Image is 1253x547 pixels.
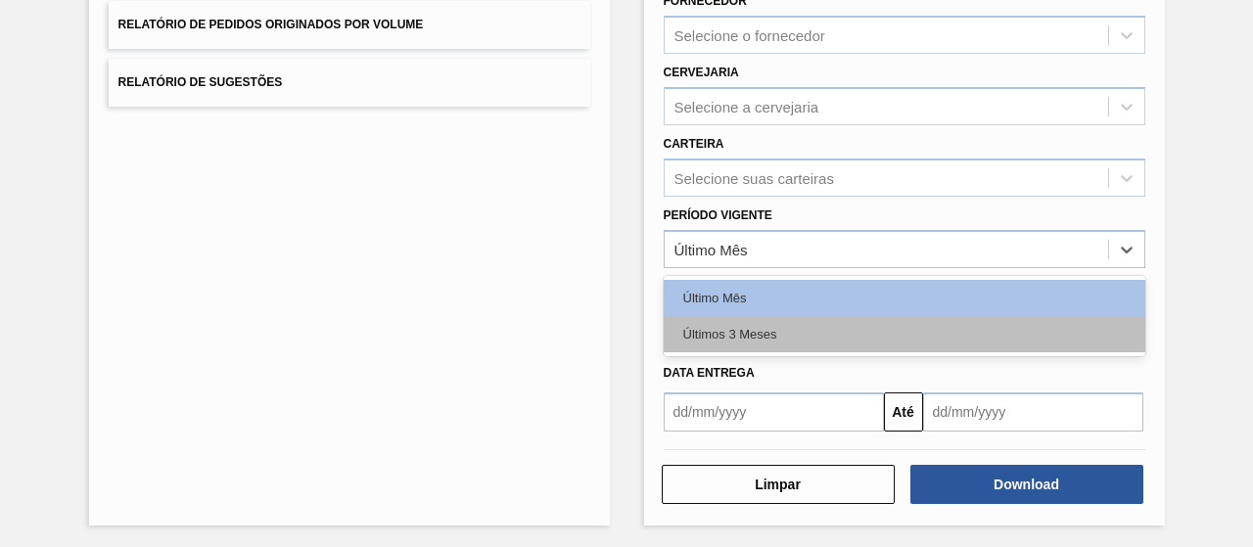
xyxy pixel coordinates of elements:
label: Cervejaria [664,66,739,79]
button: Limpar [662,465,895,504]
span: Relatório de Pedidos Originados por Volume [118,18,424,31]
input: dd/mm/yyyy [664,392,884,432]
button: Download [910,465,1143,504]
div: Selecione a cervejaria [674,98,819,114]
input: dd/mm/yyyy [923,392,1143,432]
button: Relatório de Pedidos Originados por Volume [109,1,590,49]
div: Último Mês [664,280,1145,316]
span: Relatório de Sugestões [118,75,283,89]
span: Data Entrega [664,366,755,380]
button: Relatório de Sugestões [109,59,590,107]
button: Até [884,392,923,432]
div: Selecione suas carteiras [674,169,834,186]
label: Período Vigente [664,208,772,222]
div: Selecione o fornecedor [674,27,825,44]
div: Último Mês [674,241,748,257]
label: Carteira [664,137,724,151]
div: Últimos 3 Meses [664,316,1145,352]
